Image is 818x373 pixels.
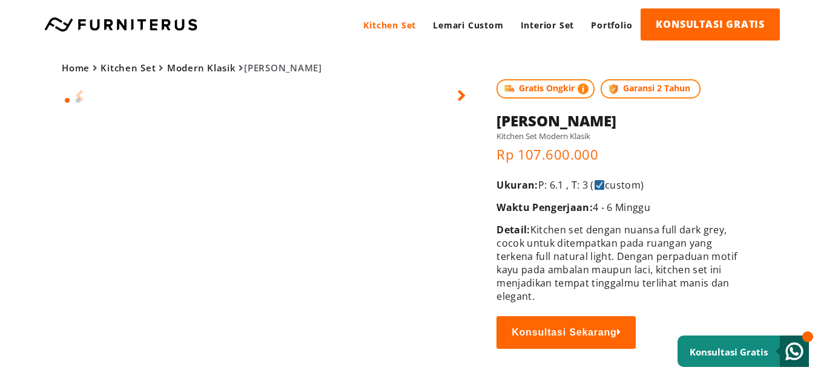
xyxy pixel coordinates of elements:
p: 4 - 6 Minggu [496,201,739,214]
img: ☑ [595,180,604,190]
span: Detail: [496,223,530,236]
span: Garansi 2 Tahun [601,79,701,99]
a: KONSULTASI GRATIS [641,8,780,41]
a: Portfolio [582,8,641,42]
span: [PERSON_NAME] [62,62,322,74]
p: P: 6.1 , T: 3 ( custom) [496,178,739,192]
p: Kitchen set dengan nuansa full dark grey, cocok untuk ditempatkan pada ruangan yang terkena full ... [496,223,739,303]
a: Lemari Custom [424,8,512,42]
img: info-colored.png [578,82,589,96]
span: Waktu Pengerjaan: [496,201,593,214]
img: shipping.jpg [503,82,516,96]
h5: Kitchen Set Modern Klasik [496,131,739,141]
a: Modern Klasik [167,62,236,74]
a: Kitchen Set [355,8,424,42]
p: Rp 107.600.000 [496,145,739,163]
a: Home [62,62,90,74]
a: Kitchen Set [101,62,156,74]
h1: [PERSON_NAME] [496,111,739,131]
span: Ukuran: [496,178,538,192]
small: Konsultasi Gratis [690,346,768,358]
a: Interior Set [512,8,583,42]
img: protect.png [607,82,620,96]
button: Konsultasi Sekarang [496,316,636,349]
a: Konsultasi Gratis [678,336,809,367]
span: Gratis Ongkir [496,79,595,99]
